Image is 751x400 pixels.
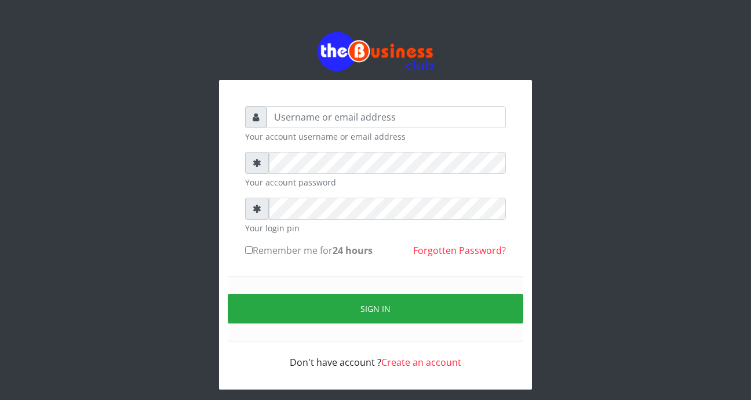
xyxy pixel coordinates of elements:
[245,243,373,257] label: Remember me for
[228,294,523,323] button: Sign in
[333,244,373,257] b: 24 hours
[245,341,506,369] div: Don't have account ?
[413,244,506,257] a: Forgotten Password?
[381,356,461,369] a: Create an account
[245,130,506,143] small: Your account username or email address
[245,222,506,234] small: Your login pin
[267,106,506,128] input: Username or email address
[245,176,506,188] small: Your account password
[245,246,253,254] input: Remember me for24 hours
